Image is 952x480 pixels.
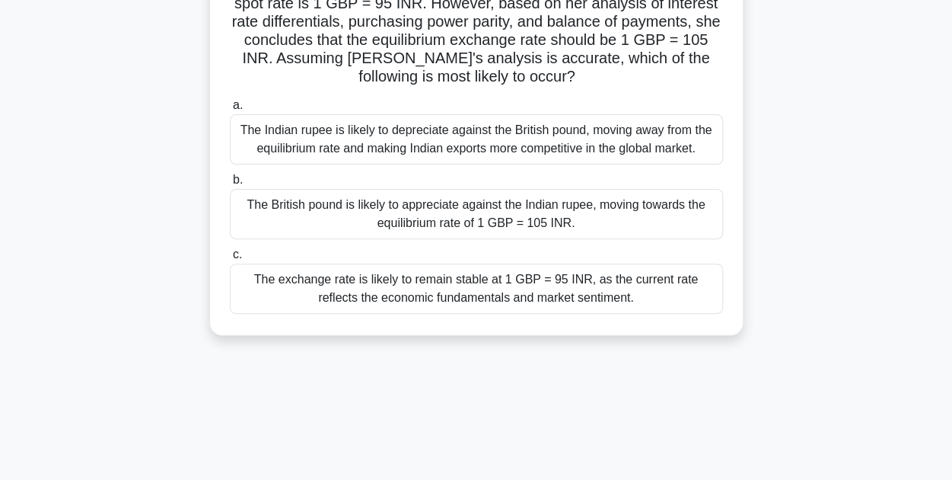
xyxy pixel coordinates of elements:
[233,98,243,111] span: a.
[233,173,243,186] span: b.
[233,248,242,261] span: c.
[230,189,723,239] div: The British pound is likely to appreciate against the Indian rupee, moving towards the equilibriu...
[230,114,723,165] div: The Indian rupee is likely to depreciate against the British pound, moving away from the equilibr...
[230,264,723,314] div: The exchange rate is likely to remain stable at 1 GBP = 95 INR, as the current rate reflects the ...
